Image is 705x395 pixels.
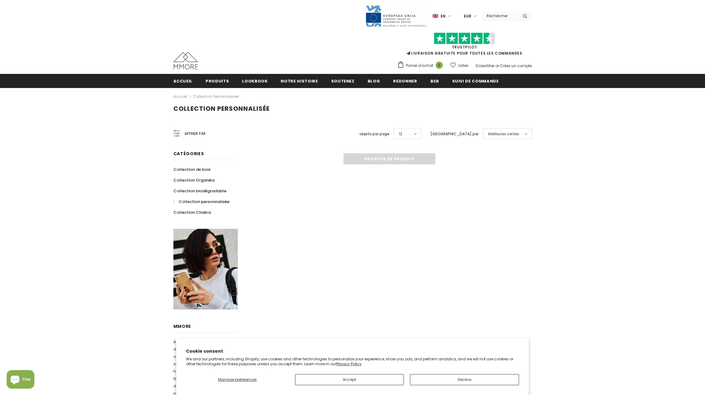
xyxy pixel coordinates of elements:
label: objets par page [359,131,389,137]
a: Accueil [173,74,193,88]
span: Affiner par [184,130,206,137]
button: Decline [410,374,519,385]
span: Manage preferences [218,377,257,382]
img: Faites confiance aux étoiles pilotes [434,33,495,44]
span: Collection Organika [173,177,214,183]
span: Collection personnalisée [173,104,270,113]
a: Collection Organika [173,175,214,186]
a: Collection personnalisée [173,196,229,207]
span: Redonner [393,78,417,84]
a: B2B [430,74,439,88]
a: Listes [450,60,468,71]
span: Notre histoire [281,78,318,84]
span: Collection biodégradable [173,188,226,194]
a: Collection de bois [173,164,210,175]
span: Listes [458,63,468,69]
a: soutenez [331,74,354,88]
a: Suivi de commande [452,74,499,88]
span: Meilleures ventes [488,131,519,137]
span: Catégories [173,151,204,157]
span: Collection Chakra [173,209,211,215]
span: Blog [368,78,380,84]
span: Collection personnalisée [179,199,229,205]
span: B2B [430,78,439,84]
span: 0 [436,62,443,69]
span: soutenez [331,78,354,84]
span: Accueil [173,78,193,84]
a: S'identifier [476,63,495,68]
img: i-lang-1.png [433,13,438,19]
a: Javni Razpis [365,13,426,18]
span: 12 [399,131,402,137]
img: Cas MMORE [173,52,198,69]
inbox-online-store-chat: Shopify online store chat [5,370,36,390]
a: Notre histoire [281,74,318,88]
a: Panier d'achat 0 [397,61,446,70]
a: Collection personnalisée [193,94,239,99]
a: Privacy Policy [336,361,362,366]
span: LIVRAISON GRATUITE POUR TOUTES LES COMMANDES [397,35,532,56]
a: TrustPilot [452,44,477,50]
span: MMORE [173,323,191,329]
span: Produits [206,78,229,84]
a: Blog [368,74,380,88]
a: Collection Chakra [173,207,211,218]
label: [GEOGRAPHIC_DATA] par [430,131,479,137]
a: Lookbook [242,74,267,88]
span: Panier d'achat [406,63,433,69]
button: Accept [295,374,404,385]
a: Redonner [393,74,417,88]
span: Collection de bois [173,167,210,172]
span: EUR [464,13,471,19]
p: We and our partners, including Shopify, use cookies and other technologies to personalize your ex... [186,357,519,366]
input: Search Site [483,11,518,20]
a: Accueil [173,93,187,100]
a: Collection biodégradable [173,186,226,196]
a: Produits [206,74,229,88]
span: Suivi de commande [452,78,499,84]
img: Javni Razpis [365,5,426,27]
span: en [441,13,445,19]
a: Créez un compte [500,63,532,68]
button: Manage preferences [186,374,289,385]
h2: Cookie consent [186,348,519,355]
span: Lookbook [242,78,267,84]
span: or [495,63,499,68]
